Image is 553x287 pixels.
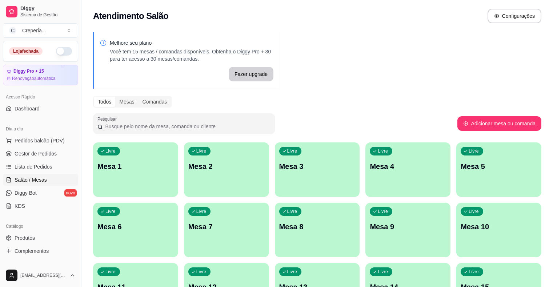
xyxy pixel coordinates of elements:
[275,142,360,197] button: LivreMesa 3
[3,123,78,135] div: Dia a dia
[105,148,116,154] p: Livre
[456,142,541,197] button: LivreMesa 5
[469,148,479,154] p: Livre
[469,209,479,214] p: Livre
[20,5,75,12] span: Diggy
[93,142,178,197] button: LivreMesa 1
[15,234,35,242] span: Produtos
[3,174,78,186] a: Salão / Mesas
[139,97,171,107] div: Comandas
[488,9,541,23] button: Configurações
[115,97,138,107] div: Mesas
[15,176,47,183] span: Salão / Mesas
[469,269,479,275] p: Livre
[3,23,78,38] button: Select a team
[188,161,265,171] p: Mesa 2
[3,232,78,244] a: Produtos
[196,269,207,275] p: Livre
[461,222,537,232] p: Mesa 10
[105,269,116,275] p: Livre
[365,203,450,257] button: LivreMesa 9
[13,69,44,74] article: Diggy Pro + 15
[365,142,450,197] button: LivreMesa 4
[105,209,116,214] p: Livre
[3,3,78,20] a: DiggySistema de Gestão
[279,161,356,171] p: Mesa 3
[93,203,178,257] button: LivreMesa 6
[15,150,57,157] span: Gestor de Pedidos
[457,116,541,131] button: Adicionar mesa ou comanda
[15,189,37,197] span: Diggy Bot
[378,209,388,214] p: Livre
[196,148,207,154] p: Livre
[287,209,297,214] p: Livre
[3,65,78,85] a: Diggy Pro + 15Renovaçãoautomática
[103,123,271,130] input: Pesquisar
[15,163,52,170] span: Lista de Pedidos
[15,202,25,210] span: KDS
[3,187,78,199] a: Diggy Botnovo
[94,97,115,107] div: Todos
[196,209,207,214] p: Livre
[9,47,43,55] div: Loja fechada
[378,269,388,275] p: Livre
[15,247,49,255] span: Complementos
[20,12,75,18] span: Sistema de Gestão
[15,105,40,112] span: Dashboard
[110,39,273,47] p: Melhore seu plano
[188,222,265,232] p: Mesa 7
[184,203,269,257] button: LivreMesa 7
[97,161,174,171] p: Mesa 1
[110,48,273,62] p: Você tem 15 mesas / comandas disponíveis. Obtenha o Diggy Pro + 30 para ter acesso a 30 mesas/com...
[370,222,446,232] p: Mesa 9
[20,272,67,278] span: [EMAIL_ADDRESS][DOMAIN_NAME]
[370,161,446,171] p: Mesa 4
[3,245,78,257] a: Complementos
[229,67,273,81] button: Fazer upgrade
[378,148,388,154] p: Livre
[3,200,78,212] a: KDS
[456,203,541,257] button: LivreMesa 10
[93,10,168,22] h2: Atendimento Salão
[12,76,55,81] article: Renovação automática
[461,161,537,171] p: Mesa 5
[97,222,174,232] p: Mesa 6
[3,161,78,173] a: Lista de Pedidos
[3,91,78,103] div: Acesso Rápido
[3,103,78,114] a: Dashboard
[287,148,297,154] p: Livre
[3,148,78,159] a: Gestor de Pedidos
[275,203,360,257] button: LivreMesa 8
[9,27,16,34] span: C
[15,137,65,144] span: Pedidos balcão (PDV)
[3,267,78,284] button: [EMAIL_ADDRESS][DOMAIN_NAME]
[97,116,119,122] label: Pesquisar
[56,47,72,56] button: Alterar Status
[22,27,46,34] div: Creperia ...
[279,222,356,232] p: Mesa 8
[184,142,269,197] button: LivreMesa 2
[3,135,78,146] button: Pedidos balcão (PDV)
[3,221,78,232] div: Catálogo
[287,269,297,275] p: Livre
